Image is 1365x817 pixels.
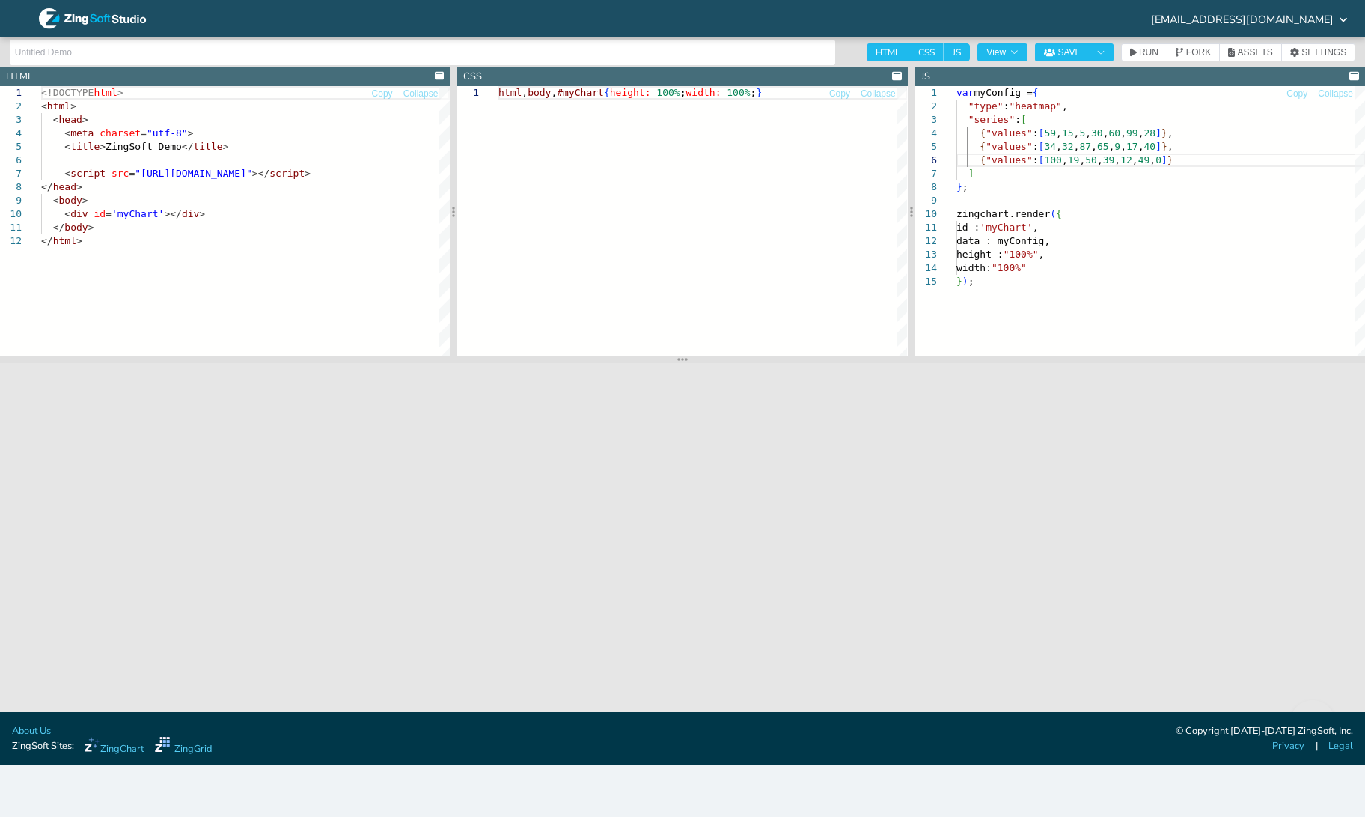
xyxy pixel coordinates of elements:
[112,168,129,179] span: src
[199,208,205,219] span: >
[968,168,974,179] span: ]
[915,154,937,167] div: 6
[82,195,88,206] span: >
[915,180,937,194] div: 8
[371,87,394,101] button: Copy
[992,262,1027,273] span: "100%"
[64,141,70,152] span: <
[76,235,82,246] span: >
[463,70,482,84] div: CSS
[372,89,393,98] span: Copy
[1097,154,1103,165] span: ,
[956,208,1050,219] span: zingchart.render
[1032,141,1038,152] span: :
[155,737,212,756] a: ZingGrid
[1003,249,1038,260] span: "100%"
[41,100,47,112] span: <
[867,43,970,61] div: checkbox-group
[1108,127,1120,139] span: 60
[1091,141,1097,152] span: ,
[1286,89,1307,98] span: Copy
[182,208,199,219] span: div
[915,221,937,234] div: 11
[53,222,65,233] span: </
[70,208,88,219] span: div
[182,141,194,152] span: </
[1062,100,1068,112] span: ,
[956,276,962,287] span: }
[1137,141,1143,152] span: ,
[610,87,651,98] span: height:
[1290,700,1335,745] iframe: Help Scout Beacon - Open
[47,100,70,112] span: html
[1167,43,1220,61] button: FORK
[223,141,229,152] span: >
[944,43,970,61] span: JS
[528,87,551,98] span: body
[1137,154,1149,165] span: 49
[403,89,439,98] span: Collapse
[41,87,94,98] span: <!DOCTYPE
[1038,249,1044,260] span: ,
[1132,154,1138,165] span: ,
[956,87,974,98] span: var
[915,86,937,100] div: 1
[1015,114,1021,125] span: :
[986,48,1019,57] span: View
[1139,48,1158,57] span: RUN
[956,262,992,273] span: width:
[1286,87,1308,101] button: Copy
[757,87,763,98] span: }
[1038,141,1044,152] span: [
[1114,141,1120,152] span: 9
[129,168,135,179] span: =
[829,89,850,98] span: Copy
[1281,43,1355,61] button: SETTINGS
[1148,13,1347,24] div: [EMAIL_ADDRESS][DOMAIN_NAME]
[1091,127,1103,139] span: 30
[1126,127,1138,139] span: 99
[1176,724,1353,739] div: © Copyright [DATE]-[DATE] ZingSoft, Inc.
[1120,127,1126,139] span: ,
[980,141,986,152] span: {
[70,141,100,152] span: title
[269,168,305,179] span: script
[1301,48,1346,57] span: SETTINGS
[968,114,1015,125] span: "series"
[1085,127,1091,139] span: ,
[1317,87,1354,101] button: Collapse
[1186,48,1211,57] span: FORK
[6,70,33,84] div: HTML
[1021,114,1027,125] span: [
[1079,154,1085,165] span: ,
[1079,141,1091,152] span: 87
[53,114,59,125] span: <
[1056,127,1062,139] span: ,
[915,207,937,221] div: 10
[1328,739,1353,753] a: Legal
[915,275,937,288] div: 15
[1009,100,1061,112] span: "heatmap"
[1316,739,1318,753] span: |
[76,181,82,192] span: >
[915,194,937,207] div: 9
[1044,154,1061,165] span: 100
[58,195,82,206] span: body
[305,168,311,179] span: >
[1137,127,1143,139] span: ,
[135,168,141,179] span: "
[968,100,1003,112] span: "type"
[980,154,986,165] span: {
[828,87,851,101] button: Copy
[70,127,94,139] span: meta
[861,89,896,98] span: Collapse
[1121,43,1167,61] button: RUN
[82,114,88,125] span: >
[112,208,164,219] span: 'myChart'
[915,248,937,261] div: 13
[252,168,269,179] span: ></
[1032,127,1038,139] span: :
[1079,127,1085,139] span: 5
[1032,222,1038,233] span: ,
[58,114,82,125] span: head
